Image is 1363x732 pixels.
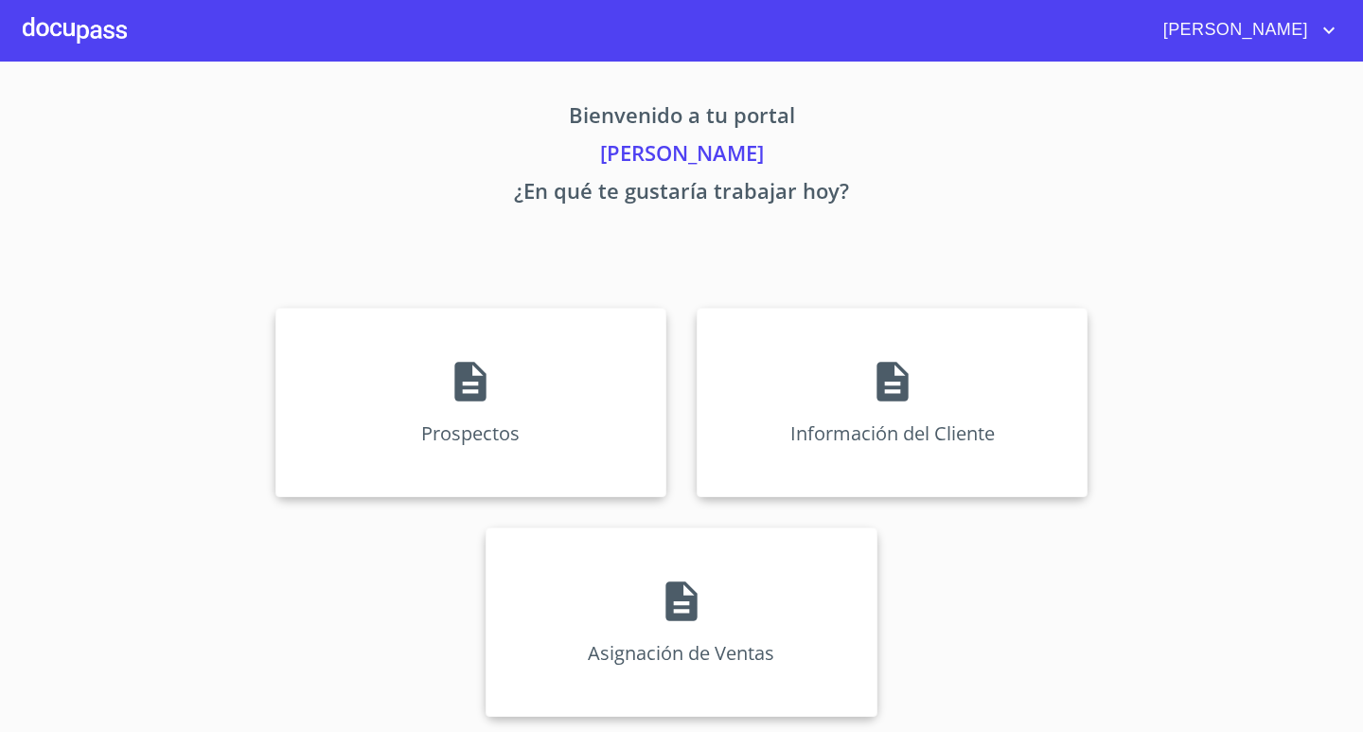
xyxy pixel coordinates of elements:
[790,420,995,446] p: Información del Cliente
[98,137,1265,175] p: [PERSON_NAME]
[1149,15,1340,45] button: account of current user
[98,175,1265,213] p: ¿En qué te gustaría trabajar hoy?
[98,99,1265,137] p: Bienvenido a tu portal
[421,420,520,446] p: Prospectos
[588,640,774,666] p: Asignación de Ventas
[1149,15,1318,45] span: [PERSON_NAME]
